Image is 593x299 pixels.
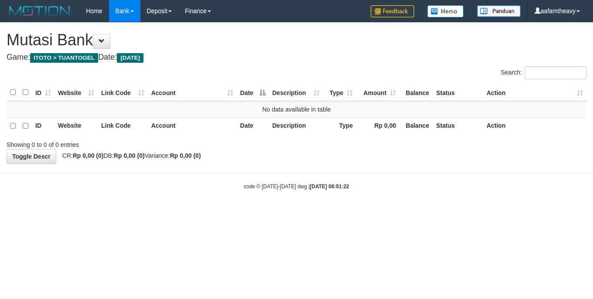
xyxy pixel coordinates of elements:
[483,84,586,101] th: Action: activate to sort column ascending
[433,84,483,101] th: Status
[323,84,356,101] th: Type: activate to sort column ascending
[501,66,586,79] label: Search:
[7,101,586,118] td: No data available in table
[7,137,241,149] div: Showing 0 to 0 of 0 entries
[148,84,237,101] th: Account: activate to sort column ascending
[98,117,148,134] th: Link Code
[269,117,324,134] th: Description
[148,117,237,134] th: Account
[433,117,483,134] th: Status
[269,84,324,101] th: Description: activate to sort column ascending
[7,4,73,17] img: MOTION_logo.png
[7,53,586,62] h4: Game: Date:
[170,152,201,159] strong: Rp 0,00 (0)
[32,84,55,101] th: ID: activate to sort column ascending
[356,117,399,134] th: Rp 0,00
[483,117,586,134] th: Action
[114,152,145,159] strong: Rp 0,00 (0)
[58,152,201,159] span: CR: DB: Variance:
[310,183,349,190] strong: [DATE] 06:51:22
[399,117,433,134] th: Balance
[73,152,104,159] strong: Rp 0,00 (0)
[32,117,55,134] th: ID
[117,53,143,63] span: [DATE]
[371,5,414,17] img: Feedback.jpg
[244,183,349,190] small: code © [DATE]-[DATE] dwg |
[525,66,586,79] input: Search:
[55,84,98,101] th: Website: activate to sort column ascending
[98,84,148,101] th: Link Code: activate to sort column ascending
[427,5,464,17] img: Button%20Memo.svg
[323,117,356,134] th: Type
[356,84,399,101] th: Amount: activate to sort column ascending
[7,149,56,164] a: Toggle Descr
[477,5,521,17] img: panduan.png
[399,84,433,101] th: Balance
[7,31,586,49] h1: Mutasi Bank
[55,117,98,134] th: Website
[237,117,269,134] th: Date
[237,84,269,101] th: Date: activate to sort column descending
[30,53,98,63] span: ITOTO > TUANTOGEL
